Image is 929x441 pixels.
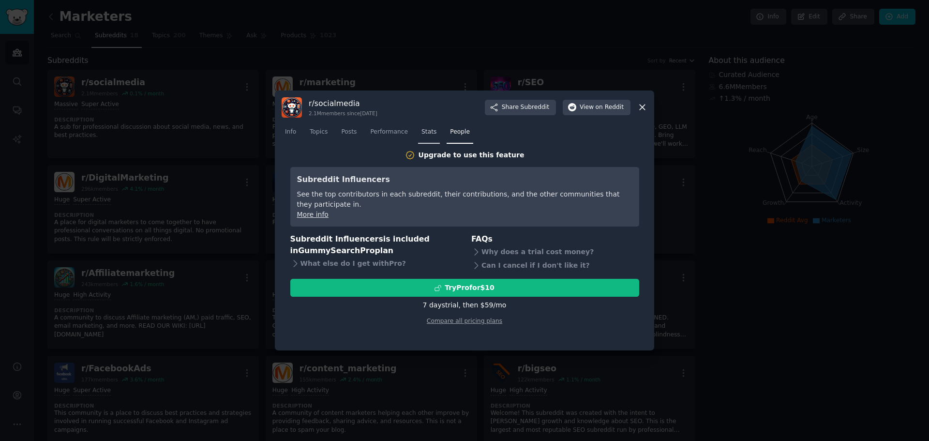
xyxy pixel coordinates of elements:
[297,174,632,186] h3: Subreddit Influencers
[445,283,494,293] div: Try Pro for $10
[309,98,377,108] h3: r/ socialmedia
[485,100,556,115] button: ShareSubreddit
[290,257,458,271] div: What else do I get with Pro ?
[423,300,507,310] div: 7 days trial, then $ 59 /mo
[596,103,624,112] span: on Reddit
[370,128,408,137] span: Performance
[306,124,331,144] a: Topics
[341,128,357,137] span: Posts
[418,124,440,144] a: Stats
[563,100,630,115] button: Viewon Reddit
[471,233,639,245] h3: FAQs
[310,128,328,137] span: Topics
[521,103,549,112] span: Subreddit
[285,128,296,137] span: Info
[447,124,473,144] a: People
[282,97,302,118] img: socialmedia
[309,110,377,117] div: 2.1M members since [DATE]
[502,103,549,112] span: Share
[427,318,502,324] a: Compare all pricing plans
[338,124,360,144] a: Posts
[297,211,329,218] a: More info
[471,245,639,259] div: Why does a trial cost money?
[367,124,411,144] a: Performance
[450,128,470,137] span: People
[282,124,300,144] a: Info
[290,233,458,257] h3: Subreddit Influencers is included in plan
[419,150,524,160] div: Upgrade to use this feature
[471,259,639,272] div: Can I cancel if I don't like it?
[290,279,639,297] button: TryProfor$10
[580,103,624,112] span: View
[421,128,436,137] span: Stats
[298,246,375,255] span: GummySearch Pro
[297,189,632,210] div: See the top contributors in each subreddit, their contributions, and the other communities that t...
